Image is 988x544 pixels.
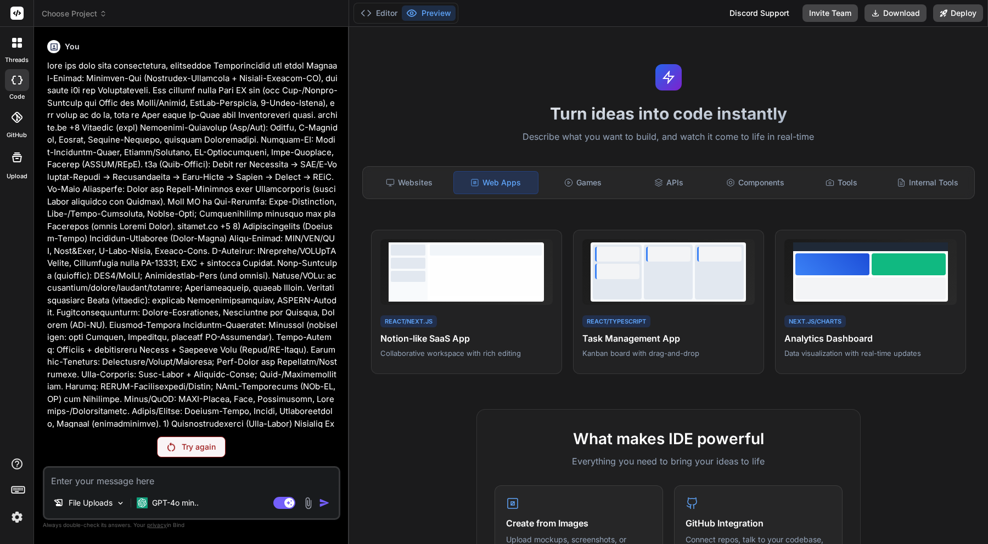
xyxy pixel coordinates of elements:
[152,497,199,508] p: GPT-4o min..
[8,508,26,526] img: settings
[356,130,981,144] p: Describe what you want to build, and watch it come to life in real-time
[167,443,175,451] img: Retry
[864,4,927,22] button: Download
[713,171,797,194] div: Components
[380,315,437,328] div: React/Next.js
[42,8,107,19] span: Choose Project
[784,315,846,328] div: Next.js/Charts
[367,171,451,194] div: Websites
[686,517,831,530] h4: GitHub Integration
[65,41,80,52] h6: You
[7,131,27,140] label: GitHub
[784,348,957,358] p: Data visualization with real-time updates
[723,4,796,22] div: Discord Support
[933,4,983,22] button: Deploy
[116,498,125,508] img: Pick Models
[356,104,981,123] h1: Turn ideas into code instantly
[886,171,970,194] div: Internal Tools
[453,171,538,194] div: Web Apps
[43,520,340,530] p: Always double-check its answers. Your in Bind
[541,171,625,194] div: Games
[784,332,957,345] h4: Analytics Dashboard
[495,455,843,468] p: Everything you need to bring your ideas to life
[495,427,843,450] h2: What makes IDE powerful
[5,55,29,65] label: threads
[356,5,402,21] button: Editor
[147,522,167,528] span: privacy
[800,171,884,194] div: Tools
[182,441,216,452] p: Try again
[9,92,25,101] label: code
[627,171,711,194] div: APIs
[7,172,27,181] label: Upload
[302,497,315,509] img: attachment
[402,5,456,21] button: Preview
[582,332,755,345] h4: Task Management App
[137,497,148,508] img: GPT-4o mini
[380,348,553,358] p: Collaborative workspace with rich editing
[582,348,755,358] p: Kanban board with drag-and-drop
[582,315,650,328] div: React/TypeScript
[69,497,113,508] p: File Uploads
[506,517,652,530] h4: Create from Images
[802,4,858,22] button: Invite Team
[380,332,553,345] h4: Notion-like SaaS App
[319,497,330,508] img: icon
